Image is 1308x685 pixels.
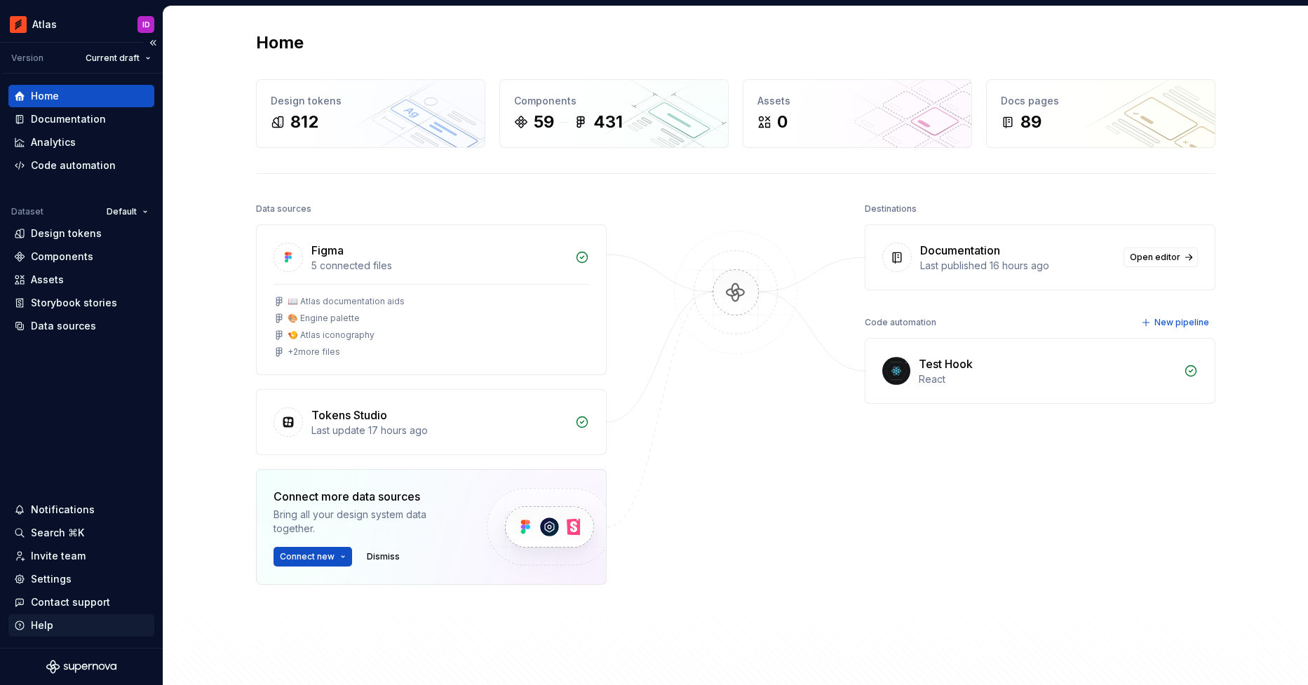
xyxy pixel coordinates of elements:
[280,551,335,562] span: Connect new
[311,259,567,273] div: 5 connected files
[31,572,72,586] div: Settings
[8,522,154,544] button: Search ⌘K
[31,273,64,287] div: Assets
[743,79,972,148] a: Assets0
[256,199,311,219] div: Data sources
[288,296,405,307] div: 📖 Atlas documentation aids
[1137,313,1215,332] button: New pipeline
[311,423,567,438] div: Last update 17 hours ago
[31,158,116,172] div: Code automation
[1020,111,1041,133] div: 89
[920,259,1115,273] div: Last published 16 hours ago
[1124,247,1198,267] a: Open editor
[8,85,154,107] a: Home
[1130,252,1180,263] span: Open editor
[31,319,96,333] div: Data sources
[274,508,463,536] div: Bring all your design system data together.
[100,202,154,222] button: Default
[3,9,160,39] button: AtlasID
[367,551,400,562] span: Dismiss
[79,48,157,68] button: Current draft
[288,346,340,358] div: + 2 more files
[8,222,154,245] a: Design tokens
[865,313,936,332] div: Code automation
[290,111,318,133] div: 812
[31,526,84,540] div: Search ⌘K
[8,499,154,521] button: Notifications
[31,595,110,609] div: Contact support
[31,549,86,563] div: Invite team
[8,315,154,337] a: Data sources
[8,245,154,268] a: Components
[143,33,163,53] button: Collapse sidebar
[31,503,95,517] div: Notifications
[593,111,623,133] div: 431
[8,269,154,291] a: Assets
[534,111,554,133] div: 59
[865,199,917,219] div: Destinations
[32,18,57,32] div: Atlas
[31,226,102,240] div: Design tokens
[288,313,360,324] div: 🎨 Engine palette
[107,206,137,217] span: Default
[142,19,150,30] div: ID
[1154,317,1209,328] span: New pipeline
[8,591,154,613] button: Contact support
[11,53,43,64] div: Version
[31,112,106,126] div: Documentation
[274,547,352,567] button: Connect new
[514,94,714,108] div: Components
[288,330,375,341] div: 🍤 Atlas iconography
[31,296,117,310] div: Storybook stories
[777,111,788,133] div: 0
[8,545,154,567] a: Invite team
[360,547,406,567] button: Dismiss
[31,618,53,632] div: Help
[8,568,154,590] a: Settings
[919,355,973,372] div: Test Hook
[499,79,729,148] a: Components59431
[11,206,43,217] div: Dataset
[86,53,140,64] span: Current draft
[46,660,116,674] svg: Supernova Logo
[256,32,304,54] h2: Home
[311,407,387,423] div: Tokens Studio
[8,154,154,177] a: Code automation
[919,372,1175,386] div: React
[757,94,957,108] div: Assets
[10,16,27,33] img: 102f71e4-5f95-4b3f-aebe-9cae3cf15d45.png
[8,131,154,154] a: Analytics
[31,89,59,103] div: Home
[8,108,154,130] a: Documentation
[31,250,93,264] div: Components
[920,242,1000,259] div: Documentation
[256,79,485,148] a: Design tokens812
[274,488,463,505] div: Connect more data sources
[256,389,607,455] a: Tokens StudioLast update 17 hours ago
[271,94,471,108] div: Design tokens
[8,614,154,637] button: Help
[256,224,607,375] a: Figma5 connected files📖 Atlas documentation aids🎨 Engine palette🍤 Atlas iconography+2more files
[986,79,1215,148] a: Docs pages89
[1001,94,1201,108] div: Docs pages
[311,242,344,259] div: Figma
[8,292,154,314] a: Storybook stories
[31,135,76,149] div: Analytics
